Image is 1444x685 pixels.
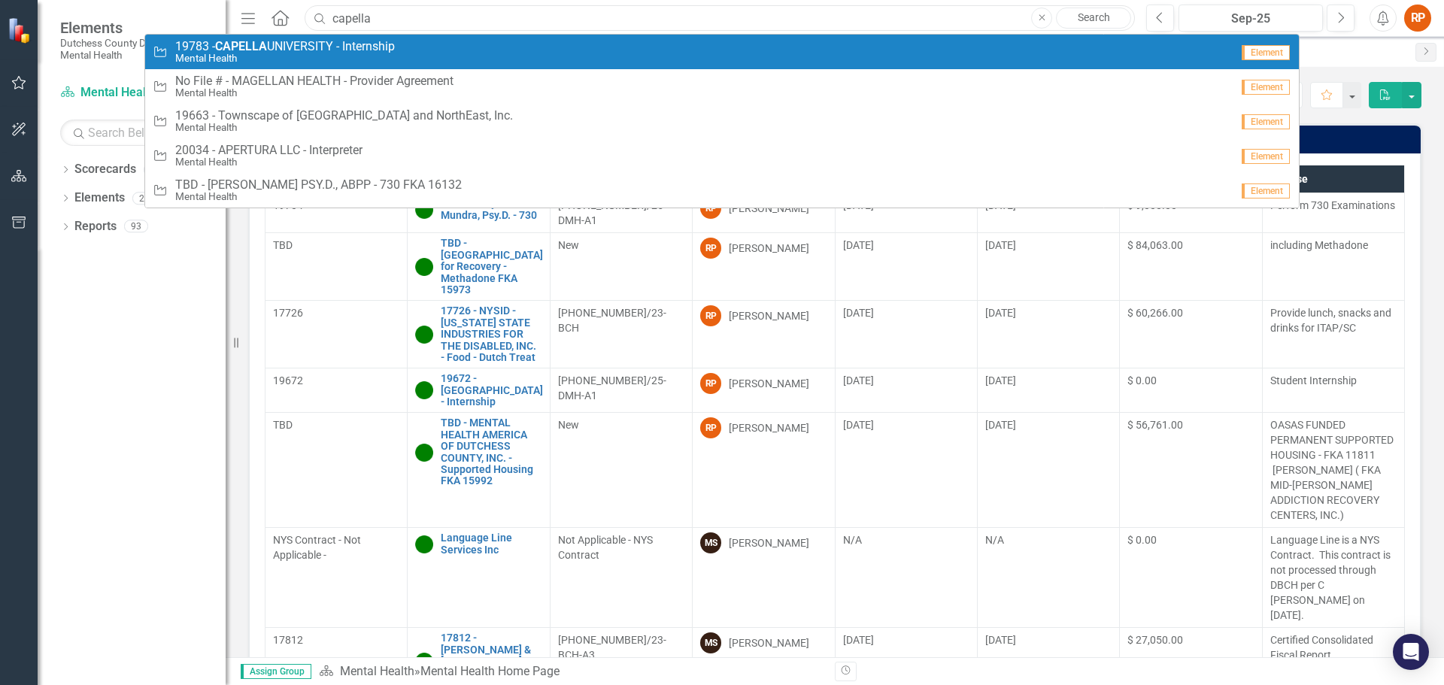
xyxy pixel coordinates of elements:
[241,664,311,679] span: Assign Group
[1127,239,1183,251] span: $ 84,063.00
[273,239,293,251] span: TBD
[273,374,303,386] span: 19672
[835,368,977,413] td: Double-Click to Edit
[550,233,692,301] td: Double-Click to Edit
[1393,634,1429,670] div: Open Intercom Messenger
[60,37,211,62] small: Dutchess County Department of Mental Health
[175,109,513,123] span: 19663 - Townscape of [GEOGRAPHIC_DATA] and NorthEast, Inc.
[265,193,408,233] td: Double-Click to Edit
[693,413,835,528] td: Double-Click to Edit
[319,663,824,680] div: »
[1120,193,1262,233] td: Double-Click to Edit
[558,307,666,334] span: [PHONE_NUMBER]/23-BCH
[835,413,977,528] td: Double-Click to Edit
[1270,199,1395,211] span: Perform 730 Examinations
[273,534,361,561] span: NYS Contract - Not Applicable -
[550,301,692,368] td: Double-Click to Edit
[415,444,433,462] img: Active
[1127,634,1183,646] span: $ 27,050.00
[1262,193,1404,233] td: Double-Click to Edit
[977,233,1119,301] td: Double-Click to Edit
[408,193,550,233] td: Double-Click to Edit Right Click for Context Menu
[700,373,721,394] div: RP
[1262,368,1404,413] td: Double-Click to Edit
[985,307,1016,319] span: [DATE]
[175,122,513,133] small: Mental Health
[558,534,653,561] span: Not Applicable - NYS Contract
[408,528,550,628] td: Double-Click to Edit Right Click for Context Menu
[985,532,1112,547] div: N/A
[408,368,550,413] td: Double-Click to Edit Right Click for Context Menu
[550,368,692,413] td: Double-Click to Edit
[1270,417,1397,523] p: OASAS FUNDED PERMANENT SUPPORTED HOUSING - FKA 11811 [PERSON_NAME] ( FKA MID-[PERSON_NAME] ADDICT...
[145,104,1299,138] a: 19663 - Townscape of [GEOGRAPHIC_DATA] and NorthEast, Inc.Mental HealthElement
[60,19,211,37] span: Elements
[558,374,666,402] span: [PHONE_NUMBER]/25-DMH-A1
[700,417,721,438] div: RP
[1120,233,1262,301] td: Double-Click to Edit
[420,664,560,678] div: Mental Health Home Page
[273,634,303,646] span: 17812
[977,413,1119,528] td: Double-Click to Edit
[693,368,835,413] td: Double-Click to Edit
[1127,307,1183,319] span: $ 60,266.00
[985,239,1016,251] span: [DATE]
[175,178,462,192] span: TBD - [PERSON_NAME] PSY.D., ABPP - 730 FKA 16132
[977,193,1119,233] td: Double-Click to Edit
[985,374,1016,386] span: [DATE]
[1270,532,1397,623] p: Language Line is a NYS Contract. This contract is not processed through DBCH per C [PERSON_NAME] ...
[550,528,692,628] td: Double-Click to Edit
[1270,238,1397,253] p: including Methadone
[977,301,1119,368] td: Double-Click to Edit
[985,634,1016,646] span: [DATE]
[175,87,454,99] small: Mental Health
[985,419,1016,431] span: [DATE]
[1242,114,1290,129] span: Element
[415,326,433,344] img: Active
[550,193,692,233] td: Double-Click to Edit
[145,173,1299,208] a: TBD - [PERSON_NAME] PSY.D., ABPP - 730 FKA 16132Mental HealthElement
[729,420,809,435] div: [PERSON_NAME]
[265,301,408,368] td: Double-Click to Edit
[729,635,809,650] div: [PERSON_NAME]
[441,417,541,486] a: TBD - MENTAL HEALTH AMERICA OF DUTCHESS COUNTY, INC. - Supported Housing FKA 15992
[1120,528,1262,628] td: Double-Click to Edit
[1270,634,1373,661] span: Certified Consolidated Fiscal Report
[265,528,408,628] td: Double-Click to Edit
[1127,534,1157,546] span: $ 0.00
[843,239,874,251] span: [DATE]
[175,53,395,64] small: Mental Health
[415,535,433,553] img: Active
[175,74,454,88] span: No File # - MAGELLAN HEALTH - Provider Agreement
[441,198,541,221] a: 19704 - Jaya Save-Mundra, Psy.D. - 730
[1242,45,1290,60] span: Element
[729,535,809,550] div: [PERSON_NAME]
[1056,8,1131,29] a: Search
[415,258,433,276] img: Active
[843,532,969,547] div: N/A
[305,5,1135,32] input: Search ClearPoint...
[273,307,303,319] span: 17726
[693,193,835,233] td: Double-Click to Edit
[729,241,809,256] div: [PERSON_NAME]
[700,305,721,326] div: RP
[977,528,1119,628] td: Double-Click to Edit
[175,191,462,202] small: Mental Health
[1242,183,1290,199] span: Element
[8,17,34,44] img: ClearPoint Strategy
[1262,528,1404,628] td: Double-Click to Edit
[1270,307,1391,334] span: Provide lunch, snacks and drinks for ITAP/SC
[265,413,408,528] td: Double-Click to Edit
[843,374,874,386] span: [DATE]
[700,532,721,553] div: MS
[175,156,363,168] small: Mental Health
[441,305,541,363] a: 17726 - NYSID - [US_STATE] STATE INDUSTRIES FOR THE DISABLED, INC. - Food - Dutch Treat
[340,664,414,678] a: Mental Health
[835,233,977,301] td: Double-Click to Edit
[843,634,874,646] span: [DATE]
[215,39,267,53] strong: CAPELLA
[729,201,809,216] div: [PERSON_NAME]
[60,84,211,102] a: Mental Health
[1262,233,1404,301] td: Double-Click to Edit
[1127,419,1183,431] span: $ 56,761.00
